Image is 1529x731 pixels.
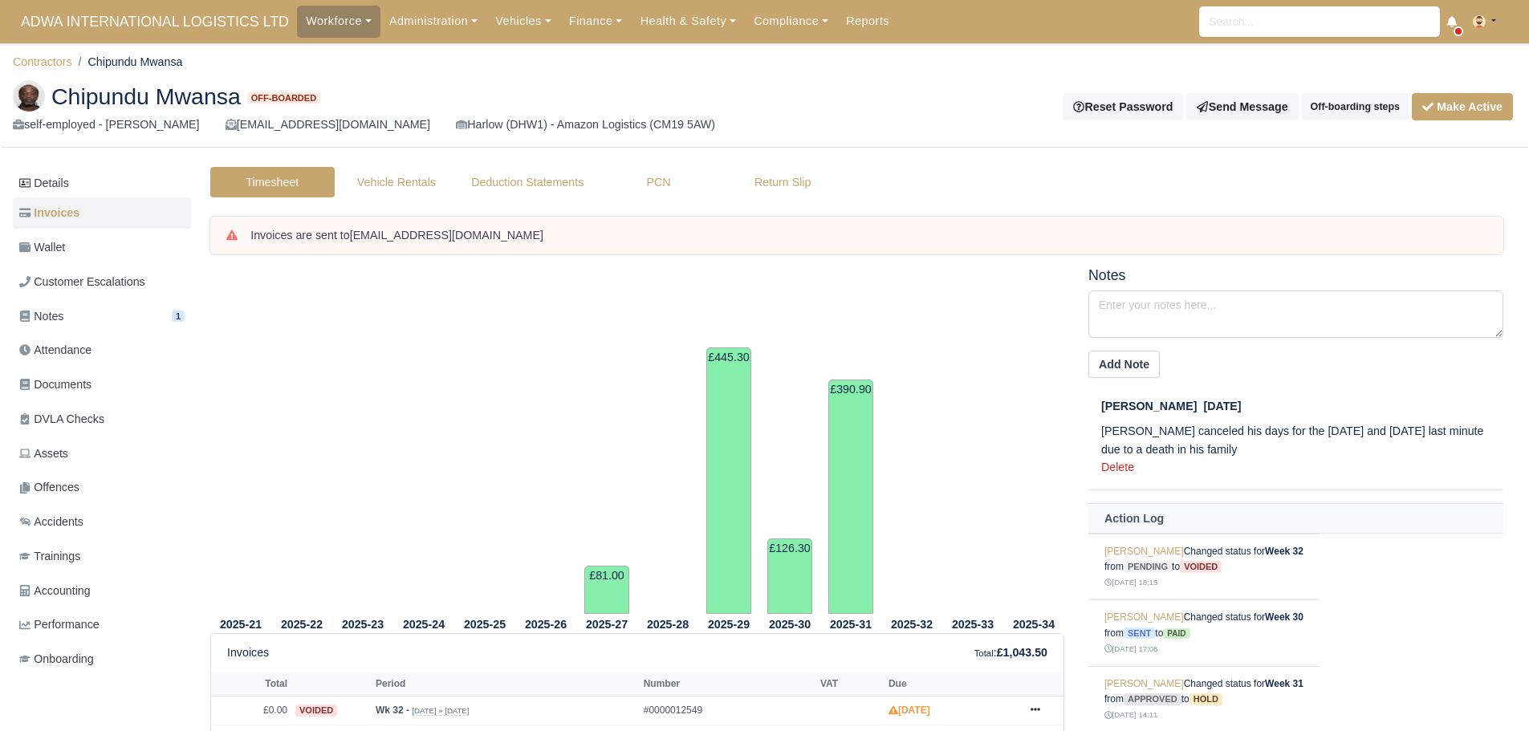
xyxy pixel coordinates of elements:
[295,705,337,717] span: voided
[19,650,94,668] span: Onboarding
[1,67,1528,148] div: Chipundu Mwansa
[828,380,873,614] td: £390.90
[745,6,837,37] a: Compliance
[19,478,79,497] span: Offences
[596,167,721,198] a: PCN
[1124,627,1155,640] span: sent
[19,615,100,634] span: Performance
[13,116,200,134] div: self-employed - [PERSON_NAME]
[640,672,816,696] th: Number
[210,167,335,198] a: Timesheet
[1088,600,1320,667] td: Changed status for from to
[837,6,898,37] a: Reports
[974,644,1047,662] div: :
[1124,561,1172,573] span: pending
[211,696,291,725] td: £0.00
[19,445,68,463] span: Assets
[271,615,332,634] th: 2025-22
[721,167,845,198] a: Return Slip
[1003,615,1064,634] th: 2025-34
[297,6,380,37] a: Workforce
[1088,267,1503,284] h5: Notes
[372,672,640,696] th: Period
[942,615,1003,634] th: 2025-33
[226,116,430,134] div: [EMAIL_ADDRESS][DOMAIN_NAME]
[13,335,191,366] a: Attendance
[515,615,576,634] th: 2025-26
[1124,693,1181,705] span: approved
[759,615,820,634] th: 2025-30
[247,92,320,104] span: Off-boarded
[19,238,65,257] span: Wallet
[576,615,637,634] th: 2025-27
[19,341,91,359] span: Attendance
[19,547,80,566] span: Trainings
[376,705,409,716] strong: Wk 32 -
[412,706,469,716] small: [DATE] » [DATE]
[1180,561,1222,573] span: voided
[19,273,145,291] span: Customer Escalations
[13,506,191,538] a: Accidents
[13,169,191,198] a: Details
[458,167,596,198] a: Deduction Statements
[13,575,191,607] a: Accounting
[393,615,454,634] th: 2025-24
[380,6,486,37] a: Administration
[1063,93,1183,120] button: Reset Password
[1101,400,1197,412] span: [PERSON_NAME]
[13,404,191,435] a: DVLA Checks
[250,228,1487,244] div: Invoices are sent to
[13,644,191,675] a: Onboarding
[13,369,191,400] a: Documents
[816,672,884,696] th: VAT
[19,307,63,326] span: Notes
[1186,93,1298,120] a: Send Message
[210,615,271,634] th: 2025-21
[72,53,183,71] li: Chipundu Mwansa
[1088,504,1503,534] th: Action Log
[486,6,560,37] a: Vehicles
[974,648,994,658] small: Total
[51,85,241,108] span: Chipundu Mwansa
[706,347,751,614] td: £445.30
[1104,578,1157,587] small: [DATE] 18:15
[454,615,515,634] th: 2025-25
[1101,461,1134,473] a: Delete
[456,116,715,134] div: Harlow (DHW1) - Amazon Logistics (CM19 5AW)
[13,438,191,469] a: Assets
[1240,545,1529,731] iframe: Chat Widget
[1104,678,1184,689] a: [PERSON_NAME]
[13,472,191,503] a: Offences
[584,566,629,614] td: £81.00
[13,301,191,332] a: Notes 1
[881,615,942,634] th: 2025-32
[1189,693,1222,705] span: hold
[1199,6,1440,37] input: Search...
[13,266,191,298] a: Customer Escalations
[13,6,297,38] span: ADWA INTERNATIONAL LOGISTICS LTD
[211,672,291,696] th: Total
[698,615,759,634] th: 2025-29
[884,672,1015,696] th: Due
[1101,397,1503,416] div: [DATE]
[1104,644,1157,653] small: [DATE] 17:08
[1302,93,1409,120] button: Off-boarding steps
[227,646,269,660] h6: Invoices
[1088,351,1160,378] button: Add Note
[640,696,816,725] td: #0000012549
[19,376,91,394] span: Documents
[19,513,83,531] span: Accidents
[1104,611,1184,623] a: [PERSON_NAME]
[19,582,91,600] span: Accounting
[1101,422,1503,459] p: [PERSON_NAME] canceled his days for the [DATE] and [DATE] last minute due to a death in his family
[13,55,72,68] a: Contractors
[172,311,185,323] span: 1
[1104,710,1157,719] small: [DATE] 14:11
[997,646,1047,659] strong: £1,043.50
[767,538,812,614] td: £126.30
[637,615,698,634] th: 2025-28
[820,615,881,634] th: 2025-31
[13,609,191,640] a: Performance
[13,232,191,263] a: Wallet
